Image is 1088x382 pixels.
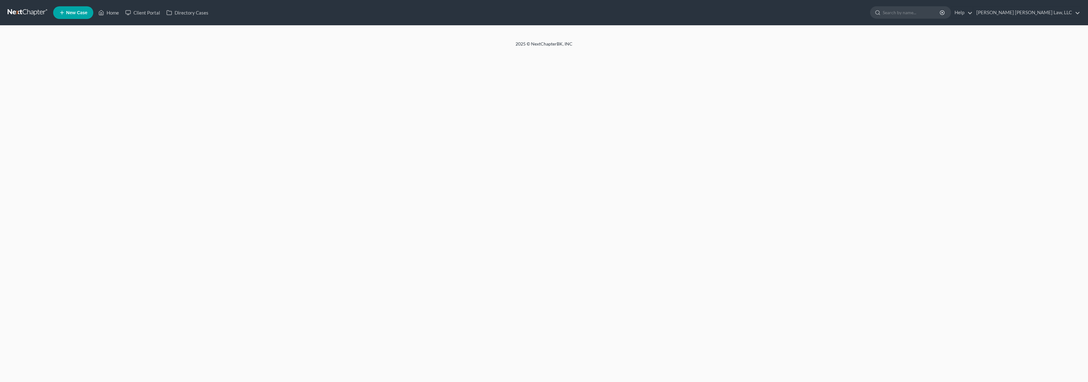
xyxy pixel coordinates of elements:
[95,7,122,18] a: Home
[951,7,973,18] a: Help
[66,10,87,15] span: New Case
[122,7,163,18] a: Client Portal
[883,7,941,18] input: Search by name...
[364,41,724,52] div: 2025 © NextChapterBK, INC
[163,7,212,18] a: Directory Cases
[973,7,1080,18] a: [PERSON_NAME] [PERSON_NAME] Law, LLC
